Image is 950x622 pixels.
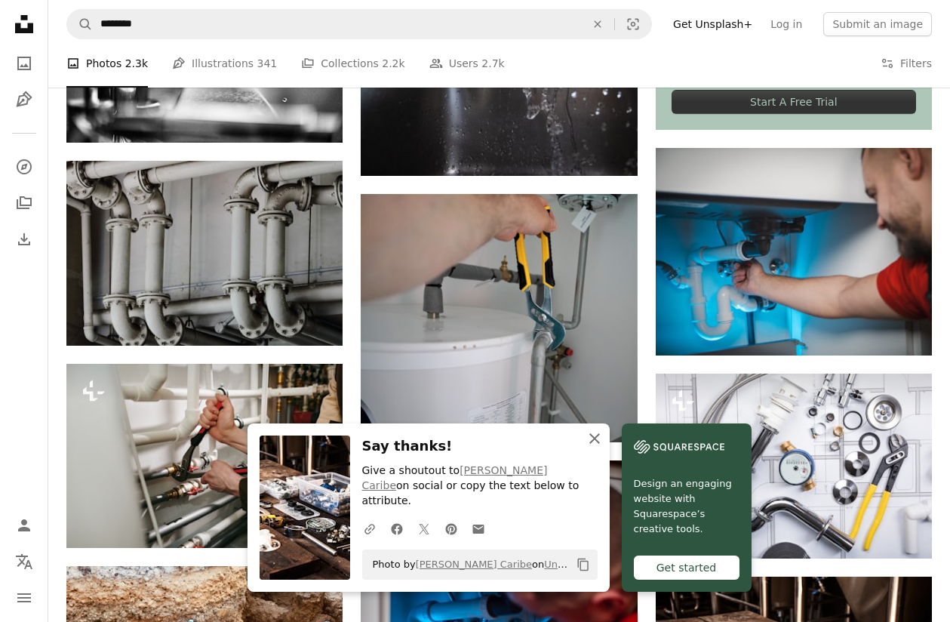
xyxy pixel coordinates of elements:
a: A person using one of tools while repairing or fixing parts of pipes [66,448,343,462]
a: Illustrations [9,85,39,115]
a: Download History [9,224,39,254]
img: file-1606177908946-d1eed1cbe4f5image [634,436,724,458]
div: Get started [634,556,739,580]
h3: Say thanks! [362,436,598,457]
button: Submit an image [823,12,932,36]
a: Share over email [465,513,492,543]
button: Language [9,547,39,577]
img: A person using one of tools while repairing or fixing parts of pipes [66,364,343,549]
div: Start A Free Trial [672,90,916,114]
a: Collections 2.2k [301,39,404,88]
a: [PERSON_NAME] Caribe [362,464,548,491]
span: Photo by on [365,553,570,577]
a: Collections [9,188,39,218]
a: Design an engaging website with Squarespace’s creative tools.Get started [622,423,752,592]
button: Menu [9,583,39,613]
button: Filters [881,39,932,88]
button: Clear [581,10,614,38]
span: Design an engaging website with Squarespace’s creative tools. [634,476,739,537]
button: Search Unsplash [67,10,93,38]
a: Log in / Sign up [9,510,39,540]
a: Photos [9,48,39,79]
a: High Angle View Of Various Plumbing Fixtures On Blueprint [656,459,932,473]
a: Log in [761,12,811,36]
img: a man working on a pipe in a wall [656,148,932,356]
img: High Angle View Of Various Plumbing Fixtures On Blueprint [656,374,932,559]
button: Copy to clipboard [570,552,596,577]
a: person holding yellow and gray hand tool [361,311,637,325]
span: 2.2k [382,55,404,72]
a: a man working on a pipe in a wall [656,245,932,258]
a: Home — Unsplash [9,9,39,42]
form: Find visuals sitewide [66,9,652,39]
a: Get Unsplash+ [664,12,761,36]
a: Users 2.7k [429,39,505,88]
a: Illustrations 341 [172,39,277,88]
span: 341 [257,55,278,72]
p: Give a shoutout to on social or copy the text below to attribute. [362,463,598,509]
img: grayscale photography of metal pipes [66,161,343,346]
a: Share on Pinterest [438,513,465,543]
a: Unsplash [544,559,589,570]
button: Visual search [615,10,651,38]
img: person holding yellow and gray hand tool [361,194,637,443]
a: grayscale photography of metal pipes [66,246,343,260]
a: Explore [9,152,39,182]
a: Share on Facebook [383,513,410,543]
a: [PERSON_NAME] Caribe [416,559,532,570]
a: Share on Twitter [410,513,438,543]
span: 2.7k [481,55,504,72]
